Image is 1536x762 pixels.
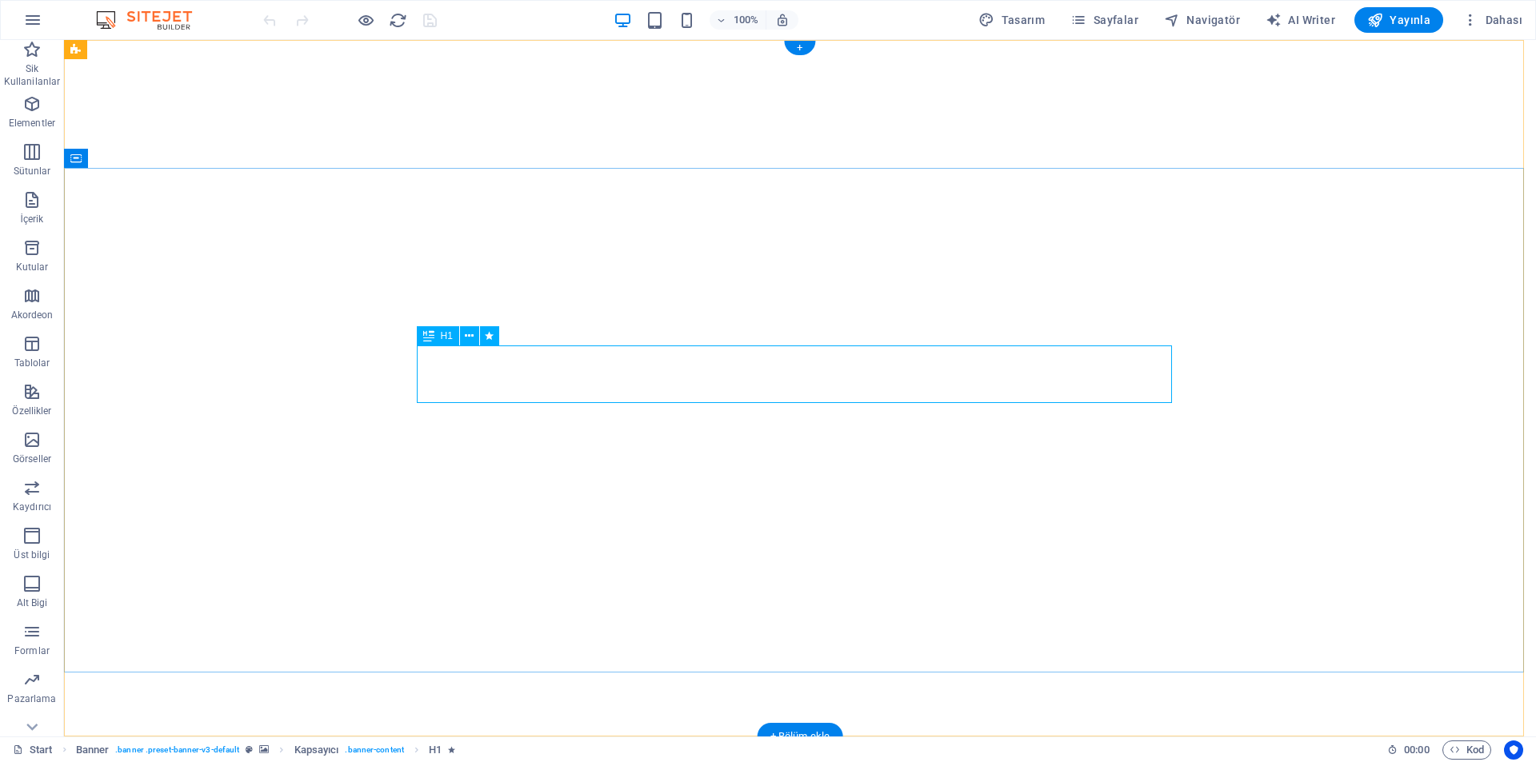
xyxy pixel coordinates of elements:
[1442,740,1491,760] button: Kod
[16,261,49,273] p: Kutular
[1456,7,1529,33] button: Dahası
[972,7,1051,33] button: Tasarım
[758,723,843,750] div: + Bölüm ekle
[1354,7,1443,33] button: Yayınla
[1259,7,1342,33] button: AI Writer
[441,331,453,341] span: H1
[12,405,51,417] p: Özellikler
[1064,7,1145,33] button: Sayfalar
[9,117,55,130] p: Elementler
[20,213,43,225] p: İçerik
[14,549,50,561] p: Üst bilgi
[92,10,212,30] img: Editor Logo
[246,745,253,754] i: Bu element, özelleştirilebilir bir ön ayar
[448,745,455,754] i: Element bir animasyon içeriyor
[1462,12,1522,28] span: Dahası
[972,7,1051,33] div: Tasarım (Ctrl+Alt+Y)
[76,740,456,760] nav: breadcrumb
[710,10,766,30] button: 100%
[7,692,56,705] p: Pazarlama
[13,501,51,513] p: Kaydırıcı
[17,596,48,609] p: Alt Bigi
[13,453,51,465] p: Görseller
[978,12,1045,28] span: Tasarım
[1158,7,1246,33] button: Navigatör
[389,11,407,30] i: Sayfayı yeniden yükleyin
[734,10,759,30] h6: 100%
[1450,740,1484,760] span: Kod
[1504,740,1523,760] button: Usercentrics
[1164,12,1240,28] span: Navigatör
[1415,744,1418,756] span: :
[1070,12,1138,28] span: Sayfalar
[14,644,50,657] p: Formlar
[294,740,339,760] span: Seçmek için tıkla. Düzenlemek için çift tıkla
[1404,740,1429,760] span: 00 00
[1387,740,1430,760] h6: Oturum süresi
[14,357,50,369] p: Tablolar
[115,740,239,760] span: . banner .preset-banner-v3-default
[388,10,407,30] button: reload
[775,13,790,27] i: Yeniden boyutlandırmada yakınlaştırma düzeyini seçilen cihaza uyacak şekilde otomatik olarak ayarla.
[345,740,403,760] span: . banner-content
[1266,12,1335,28] span: AI Writer
[76,740,110,760] span: Seçmek için tıkla. Düzenlemek için çift tıkla
[11,309,54,321] p: Akordeon
[259,745,269,754] i: Bu element, arka plan içeriyor
[429,740,442,760] span: Seçmek için tıkla. Düzenlemek için çift tıkla
[356,10,375,30] button: Ön izleme modundan çıkıp düzenlemeye devam etmek için buraya tıklayın
[14,165,51,178] p: Sütunlar
[784,41,815,55] div: +
[13,740,53,760] a: Seçimi iptal etmek için tıkla. Sayfaları açmak için çift tıkla
[1367,12,1430,28] span: Yayınla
